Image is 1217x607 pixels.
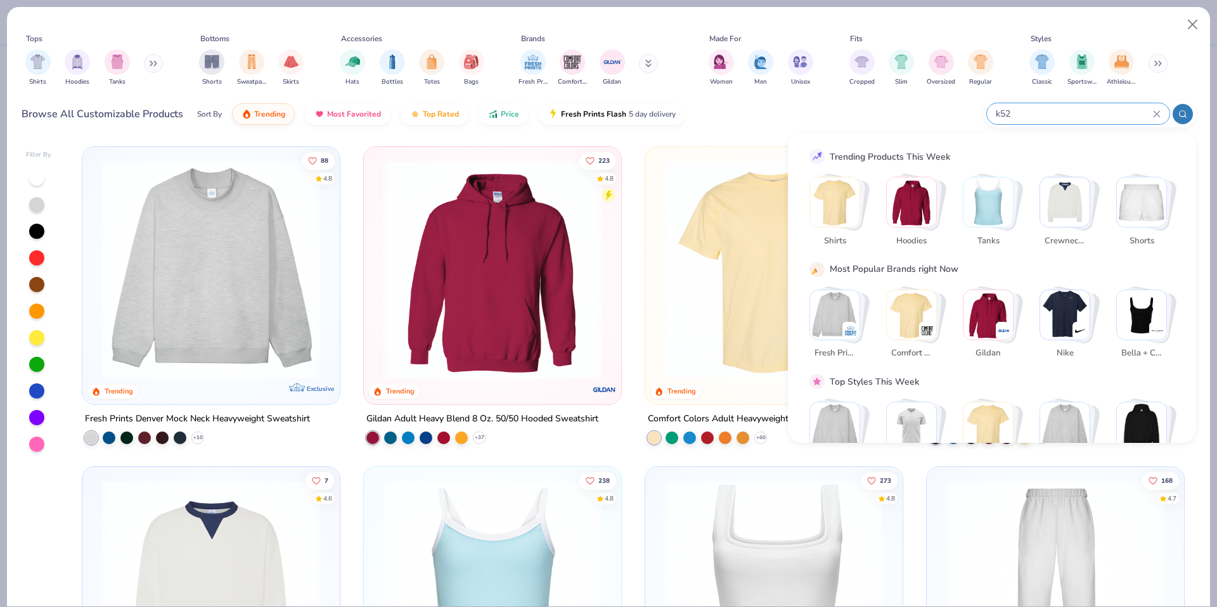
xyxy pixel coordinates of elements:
[65,77,89,87] span: Hoodies
[1117,177,1166,227] img: Shorts
[809,177,868,252] button: Stack Card Button Shirts
[1032,77,1052,87] span: Classic
[809,402,868,477] button: Stack Card Button Classic
[880,477,891,483] span: 273
[95,160,327,379] img: f5d85501-0dbb-4ee4-b115-c08fa3845d83
[237,77,266,87] span: Sweatpants
[710,77,733,87] span: Women
[995,106,1153,121] input: Try "T-Shirt"
[105,49,130,87] div: filter for Tanks
[788,49,813,87] div: filter for Unisex
[849,77,875,87] span: Cropped
[324,174,333,183] div: 4.8
[305,103,390,125] button: Most Favorited
[658,160,890,379] img: 029b8af0-80e6-406f-9fdc-fdf898547912
[895,77,908,87] span: Slim
[518,49,548,87] div: filter for Fresh Prints
[26,150,51,160] div: Filter By
[340,49,365,87] div: filter for Hats
[963,402,1013,452] img: Athleisure
[598,477,610,483] span: 238
[199,49,224,87] button: filter button
[65,49,90,87] button: filter button
[501,109,519,119] span: Price
[345,54,360,69] img: Hats Image
[193,434,203,442] span: + 10
[518,77,548,87] span: Fresh Prints
[968,347,1009,360] span: Gildan
[380,49,405,87] button: filter button
[603,53,622,72] img: Gildan Image
[25,49,51,87] div: filter for Shirts
[1031,33,1052,44] div: Styles
[927,77,955,87] span: Oversized
[1121,235,1162,248] span: Shorts
[109,77,126,87] span: Tanks
[887,177,936,227] img: Hoodies
[608,160,840,379] img: a164e800-7022-4571-a324-30c76f641635
[558,49,587,87] div: filter for Comfort Colors
[197,108,222,120] div: Sort By
[1040,402,1098,477] button: Stack Card Button Cozy
[521,33,545,44] div: Brands
[809,290,868,365] button: Stack Card Button Fresh Prints
[811,264,823,275] img: party_popper.gif
[1107,49,1136,87] button: filter button
[29,77,46,87] span: Shirts
[324,494,333,503] div: 4.6
[579,151,616,169] button: Like
[314,109,325,119] img: most_fav.gif
[1116,177,1175,252] button: Stack Card Button Shorts
[810,402,860,452] img: Classic
[1067,49,1097,87] div: filter for Sportswear
[756,434,765,442] span: + 60
[563,53,582,72] img: Comfort Colors Image
[283,77,299,87] span: Skirts
[1121,347,1162,360] span: Bella + Canvas
[592,377,617,402] img: Gildan logo
[791,77,810,87] span: Unisex
[284,54,299,69] img: Skirts Image
[963,290,1013,340] img: Gildan
[205,54,219,69] img: Shorts Image
[927,49,955,87] button: filter button
[709,33,741,44] div: Made For
[199,49,224,87] div: filter for Shorts
[648,411,819,427] div: Comfort Colors Adult Heavyweight T-Shirt
[830,150,950,163] div: Trending Products This Week
[1067,49,1097,87] button: filter button
[1045,347,1086,360] span: Nike
[1107,77,1136,87] span: Athleisure
[1116,402,1175,477] button: Stack Card Button Preppy
[321,157,329,163] span: 88
[968,49,993,87] button: filter button
[598,157,610,163] span: 223
[815,347,856,360] span: Fresh Prints
[200,33,229,44] div: Bottoms
[1035,54,1050,69] img: Classic Image
[887,290,936,340] img: Comfort Colors
[1114,54,1129,69] img: Athleisure Image
[85,411,310,427] div: Fresh Prints Denver Mock Neck Heavyweight Sweatshirt
[1117,402,1166,452] img: Preppy
[629,107,676,122] span: 5 day delivery
[237,49,266,87] div: filter for Sweatpants
[410,109,420,119] img: TopRated.gif
[1075,54,1089,69] img: Sportswear Image
[1029,49,1055,87] button: filter button
[302,151,335,169] button: Like
[325,477,329,483] span: 7
[921,324,934,337] img: Comfort Colors
[1161,477,1173,483] span: 168
[110,54,124,69] img: Tanks Image
[850,33,863,44] div: Fits
[539,103,685,125] button: Fresh Prints Flash5 day delivery
[241,109,252,119] img: trending.gif
[278,49,304,87] button: filter button
[1074,324,1087,337] img: Nike
[886,494,895,503] div: 4.8
[1151,324,1164,337] img: Bella + Canvas
[886,402,944,477] button: Stack Card Button Sportswear
[861,471,898,489] button: Like
[475,434,484,442] span: + 37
